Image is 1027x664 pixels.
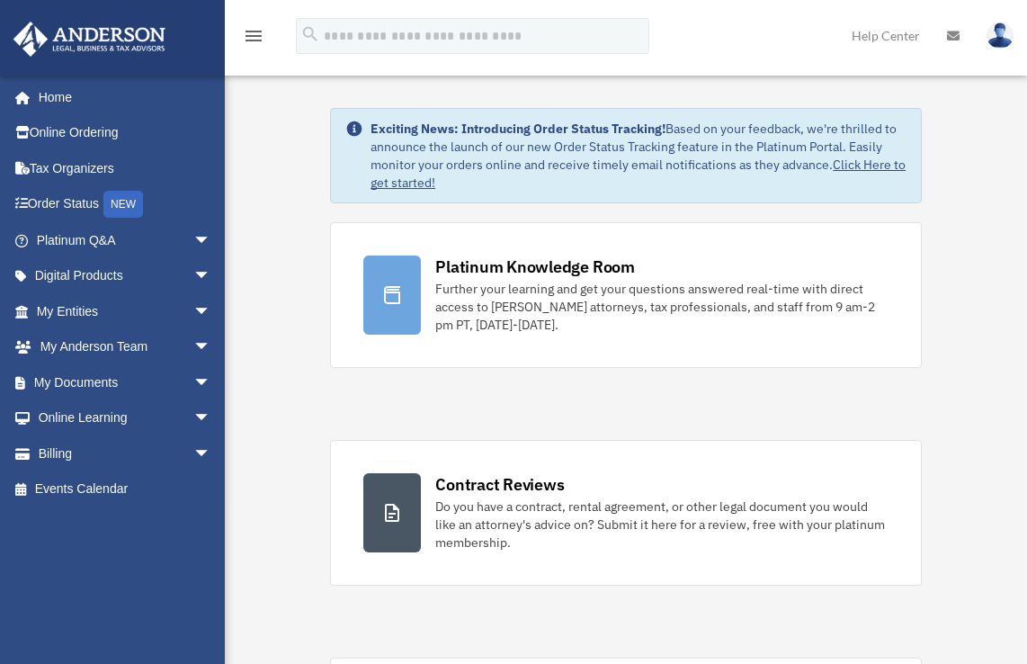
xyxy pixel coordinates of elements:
[435,473,564,496] div: Contract Reviews
[193,364,229,401] span: arrow_drop_down
[13,150,238,186] a: Tax Organizers
[193,435,229,472] span: arrow_drop_down
[243,25,264,47] i: menu
[13,115,238,151] a: Online Ordering
[13,471,238,507] a: Events Calendar
[13,79,229,115] a: Home
[435,256,635,278] div: Platinum Knowledge Room
[103,191,143,218] div: NEW
[193,293,229,330] span: arrow_drop_down
[193,329,229,366] span: arrow_drop_down
[371,120,906,192] div: Based on your feedback, we're thrilled to announce the launch of our new Order Status Tracking fe...
[435,280,889,334] div: Further your learning and get your questions answered real-time with direct access to [PERSON_NAM...
[330,222,922,368] a: Platinum Knowledge Room Further your learning and get your questions answered real-time with dire...
[193,400,229,437] span: arrow_drop_down
[13,329,238,365] a: My Anderson Teamarrow_drop_down
[193,222,229,259] span: arrow_drop_down
[243,31,264,47] a: menu
[13,435,238,471] a: Billingarrow_drop_down
[435,498,889,552] div: Do you have a contract, rental agreement, or other legal document you would like an attorney's ad...
[13,293,238,329] a: My Entitiesarrow_drop_down
[987,22,1014,49] img: User Pic
[300,24,320,44] i: search
[371,157,906,191] a: Click Here to get started!
[13,186,238,223] a: Order StatusNEW
[371,121,665,137] strong: Exciting News: Introducing Order Status Tracking!
[13,258,238,294] a: Digital Productsarrow_drop_down
[330,440,922,586] a: Contract Reviews Do you have a contract, rental agreement, or other legal document you would like...
[13,364,238,400] a: My Documentsarrow_drop_down
[193,258,229,295] span: arrow_drop_down
[13,400,238,436] a: Online Learningarrow_drop_down
[13,222,238,258] a: Platinum Q&Aarrow_drop_down
[8,22,171,57] img: Anderson Advisors Platinum Portal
